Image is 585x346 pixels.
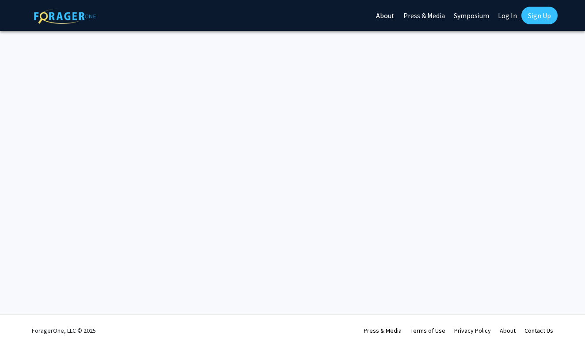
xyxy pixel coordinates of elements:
[500,327,516,334] a: About
[364,327,402,334] a: Press & Media
[524,327,553,334] a: Contact Us
[454,327,491,334] a: Privacy Policy
[34,8,96,24] img: ForagerOne Logo
[32,315,96,346] div: ForagerOne, LLC © 2025
[521,7,558,24] a: Sign Up
[410,327,445,334] a: Terms of Use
